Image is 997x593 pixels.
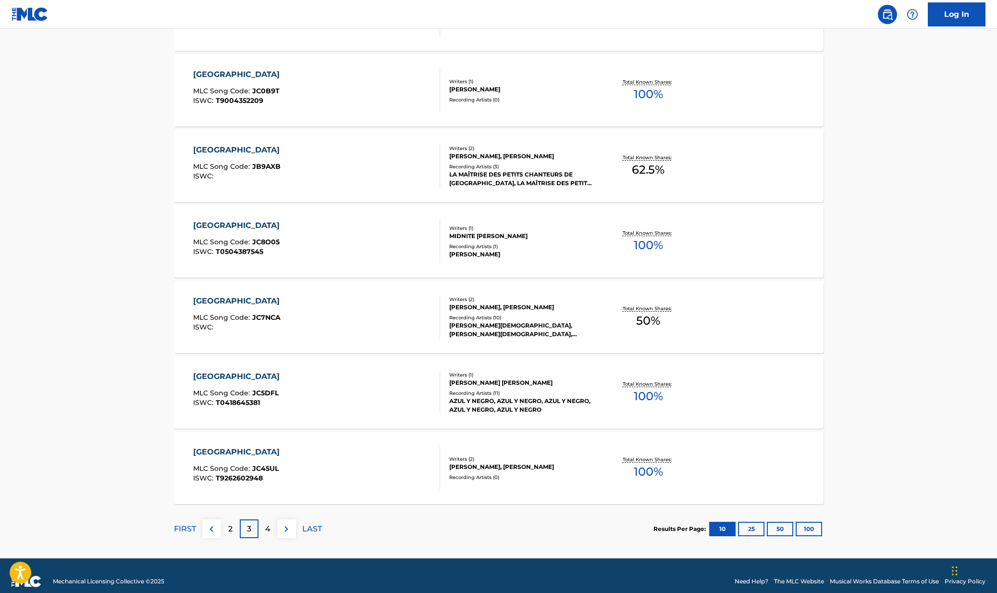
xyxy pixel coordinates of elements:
div: [GEOGRAPHIC_DATA] [193,220,284,231]
p: 2 [228,523,233,535]
img: help [907,9,918,20]
div: [PERSON_NAME], [PERSON_NAME] [449,303,594,312]
div: AZUL Y NEGRO, AZUL Y NEGRO, AZUL Y NEGRO, AZUL Y NEGRO, AZUL Y NEGRO [449,397,594,414]
span: 100 % [634,86,663,103]
p: Total Known Shares: [623,456,674,463]
span: JC0B9T [252,87,280,95]
p: Results Per Page: [653,525,708,533]
div: Writers ( 1 ) [449,371,594,379]
p: LAST [302,523,322,535]
div: [PERSON_NAME] [449,85,594,94]
div: Arrastrar [952,556,958,585]
div: Writers ( 2 ) [449,296,594,303]
div: LA MAÎTRISE DES PETITS CHANTEURS DE [GEOGRAPHIC_DATA], LA MAÎTRISE DES PETITS CHANTEURS DE QUÉBEC... [449,170,594,188]
span: T0504387545 [216,247,263,256]
span: JC7NCA [252,313,281,322]
img: right [281,523,292,535]
div: [GEOGRAPHIC_DATA] [193,371,284,382]
span: Mechanical Licensing Collective © 2025 [53,577,164,586]
span: 50 % [636,312,660,329]
button: 100 [796,522,822,536]
span: 100 % [634,237,663,254]
a: [GEOGRAPHIC_DATA]MLC Song Code:JC8O05ISWC:T0504387545Writers (1)MIDNITE [PERSON_NAME]Recording Ar... [174,205,824,278]
a: [GEOGRAPHIC_DATA]MLC Song Code:JC45ULISWC:T9262602948Writers (2)[PERSON_NAME], [PERSON_NAME]Recor... [174,432,824,504]
div: [PERSON_NAME], [PERSON_NAME] [449,152,594,161]
div: Recording Artists ( 11 ) [449,390,594,397]
span: MLC Song Code : [193,238,252,246]
a: Privacy Policy [945,577,985,586]
span: T0418645381 [216,398,260,407]
div: [PERSON_NAME] [PERSON_NAME] [449,379,594,387]
div: [GEOGRAPHIC_DATA] [193,295,284,307]
img: left [206,523,217,535]
div: Widget de chat [949,547,997,593]
div: Writers ( 2 ) [449,145,594,152]
p: Total Known Shares: [623,380,674,388]
a: [GEOGRAPHIC_DATA]MLC Song Code:JC7NCAISWC:Writers (2)[PERSON_NAME], [PERSON_NAME]Recording Artist... [174,281,824,353]
span: ISWC : [193,474,216,482]
p: Total Known Shares: [623,78,674,86]
div: [PERSON_NAME] [449,250,594,259]
span: ISWC : [193,96,216,105]
div: Help [903,5,922,24]
a: [GEOGRAPHIC_DATA]MLC Song Code:JC0B9TISWC:T9004352209Writers (1)[PERSON_NAME]Recording Artists (0... [174,54,824,126]
span: ISWC : [193,247,216,256]
a: Musical Works Database Terms of Use [830,577,939,586]
p: Total Known Shares: [623,154,674,161]
div: Recording Artists ( 3 ) [449,163,594,170]
p: 3 [247,523,251,535]
div: [GEOGRAPHIC_DATA] [193,144,284,156]
div: [GEOGRAPHIC_DATA] [193,446,284,458]
a: [GEOGRAPHIC_DATA]MLC Song Code:JC5DFLISWC:T0418645381Writers (1)[PERSON_NAME] [PERSON_NAME]Record... [174,356,824,429]
button: 50 [767,522,793,536]
div: Recording Artists ( 10 ) [449,314,594,321]
a: Public Search [878,5,897,24]
span: ISWC : [193,398,216,407]
span: JC8O05 [252,238,280,246]
div: Recording Artists ( 0 ) [449,474,594,481]
div: Writers ( 1 ) [449,78,594,85]
span: 62.5 % [632,161,665,178]
img: search [882,9,893,20]
span: ISWC : [193,323,216,331]
span: MLC Song Code : [193,162,252,171]
span: MLC Song Code : [193,313,252,322]
div: Writers ( 2 ) [449,455,594,463]
div: [PERSON_NAME], [PERSON_NAME] [449,463,594,471]
iframe: Chat Widget [949,547,997,593]
img: logo [12,576,41,587]
span: MLC Song Code : [193,464,252,473]
div: Recording Artists ( 1 ) [449,243,594,250]
span: 100 % [634,463,663,480]
span: 100 % [634,388,663,405]
span: ISWC : [193,172,216,180]
a: [GEOGRAPHIC_DATA]MLC Song Code:JB9AXBISWC:Writers (2)[PERSON_NAME], [PERSON_NAME]Recording Artist... [174,130,824,202]
p: Total Known Shares: [623,229,674,237]
div: Recording Artists ( 0 ) [449,96,594,103]
span: JC5DFL [252,389,279,397]
p: 4 [265,523,271,535]
span: JC45UL [252,464,279,473]
img: MLC Logo [12,7,49,21]
button: 10 [709,522,736,536]
span: T9262602948 [216,474,263,482]
span: MLC Song Code : [193,389,252,397]
div: Writers ( 1 ) [449,225,594,232]
button: 25 [738,522,764,536]
div: MIDNITE [PERSON_NAME] [449,232,594,240]
span: T9004352209 [216,96,263,105]
a: Log In [928,2,985,26]
span: JB9AXB [252,162,281,171]
div: [PERSON_NAME][DEMOGRAPHIC_DATA], [PERSON_NAME][DEMOGRAPHIC_DATA], [PERSON_NAME][DEMOGRAPHIC_DATA]... [449,321,594,339]
a: Need Help? [735,577,768,586]
div: [GEOGRAPHIC_DATA] [193,69,284,80]
p: Total Known Shares: [623,305,674,312]
p: FIRST [174,523,196,535]
span: MLC Song Code : [193,87,252,95]
a: The MLC Website [774,577,824,586]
